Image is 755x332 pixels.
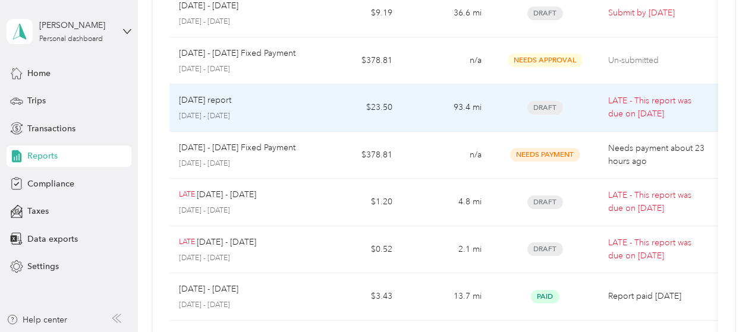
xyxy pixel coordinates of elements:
p: LATE - This report was due on [DATE] [608,189,709,215]
span: Trips [27,94,46,107]
span: Taxes [27,205,49,217]
p: [DATE] - [DATE] Fixed Payment [179,47,295,60]
span: Paid [531,290,559,303]
span: Settings [27,260,59,273]
p: Report paid [DATE] [608,290,709,303]
p: Un-submitted [608,54,709,67]
p: [DATE] - [DATE] [179,64,303,75]
p: LATE - This report was due on [DATE] [608,94,709,121]
p: [DATE] report [179,94,231,107]
p: [DATE] - [DATE] [179,111,303,122]
iframe: Everlance-gr Chat Button Frame [688,265,755,332]
p: [DATE] - [DATE] [179,159,303,169]
td: $23.50 [312,84,401,132]
span: Draft [527,7,563,20]
p: LATE [179,189,195,200]
p: [DATE] - [DATE] [179,300,303,311]
td: 13.7 mi [402,273,491,321]
span: Draft [527,101,563,115]
td: $378.81 [312,132,401,179]
p: [DATE] - [DATE] [197,236,256,249]
p: [DATE] - [DATE] [179,253,303,264]
span: Home [27,67,51,80]
td: 2.1 mi [402,226,491,274]
td: $1.20 [312,179,401,226]
button: Help center [7,314,67,326]
span: Draft [527,242,563,256]
td: 93.4 mi [402,84,491,132]
div: [PERSON_NAME] [39,19,114,31]
p: [DATE] - [DATE] [179,205,303,216]
span: Draft [527,195,563,209]
span: Compliance [27,178,74,190]
p: LATE [179,237,195,248]
td: $378.81 [312,37,401,85]
td: 4.8 mi [402,179,491,226]
p: LATE - This report was due on [DATE] [608,236,709,263]
p: Needs payment about 23 hours ago [608,142,709,168]
div: Personal dashboard [39,36,103,43]
td: $0.52 [312,226,401,274]
p: [DATE] - [DATE] Fixed Payment [179,141,295,154]
span: Data exports [27,233,78,245]
span: Needs Approval [508,53,583,67]
td: n/a [402,37,491,85]
p: [DATE] - [DATE] [179,17,303,27]
span: Reports [27,150,58,162]
span: Needs Payment [510,148,580,162]
td: $3.43 [312,273,401,321]
span: Transactions [27,122,75,135]
p: [DATE] - [DATE] [179,283,238,296]
p: [DATE] - [DATE] [197,188,256,201]
td: n/a [402,132,491,179]
p: Submit by [DATE] [608,7,709,20]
